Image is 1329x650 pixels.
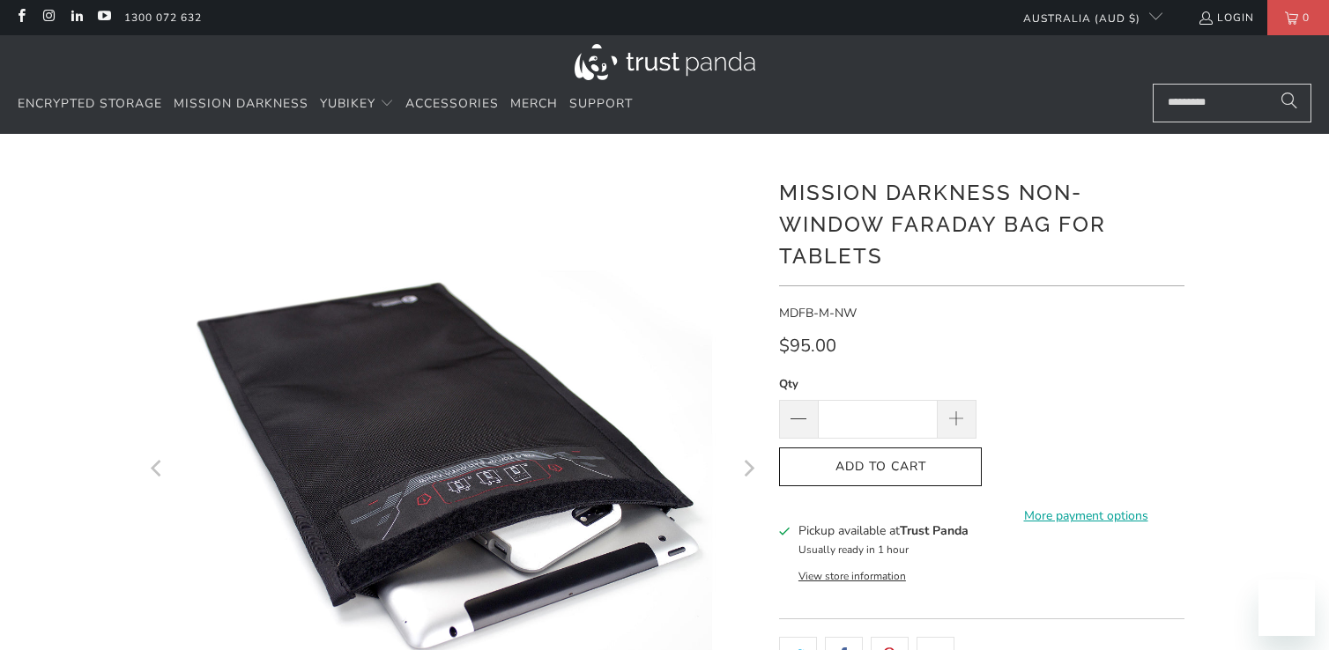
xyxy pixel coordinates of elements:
[510,84,558,125] a: Merch
[174,95,308,112] span: Mission Darkness
[569,95,633,112] span: Support
[779,447,982,487] button: Add to Cart
[779,374,976,394] label: Qty
[13,11,28,25] a: Trust Panda Australia on Facebook
[174,84,308,125] a: Mission Darkness
[779,305,857,321] span: MDFB-M-NW
[779,174,1184,272] h1: Mission Darkness Non-Window Faraday Bag for Tablets
[96,11,111,25] a: Trust Panda Australia on YouTube
[18,84,162,125] a: Encrypted Storage
[69,11,84,25] a: Trust Panda Australia on LinkedIn
[798,460,963,475] span: Add to Cart
[405,95,499,112] span: Accessories
[779,334,836,358] span: $95.00
[798,521,969,540] h3: Pickup available at
[1153,84,1311,122] input: Search...
[320,95,375,112] span: YubiKey
[798,569,906,583] button: View store information
[41,11,56,25] a: Trust Panda Australia on Instagram
[510,95,558,112] span: Merch
[1267,84,1311,122] button: Search
[900,522,969,539] b: Trust Panda
[569,84,633,125] a: Support
[320,84,394,125] summary: YubiKey
[18,84,633,125] nav: Translation missing: en.navigation.header.main_nav
[987,506,1184,526] a: More payment options
[124,8,202,27] a: 1300 072 632
[1198,8,1254,27] a: Login
[798,543,909,557] small: Usually ready in 1 hour
[1258,580,1315,636] iframe: Button to launch messaging window
[18,95,162,112] span: Encrypted Storage
[405,84,499,125] a: Accessories
[575,44,755,80] img: Trust Panda Australia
